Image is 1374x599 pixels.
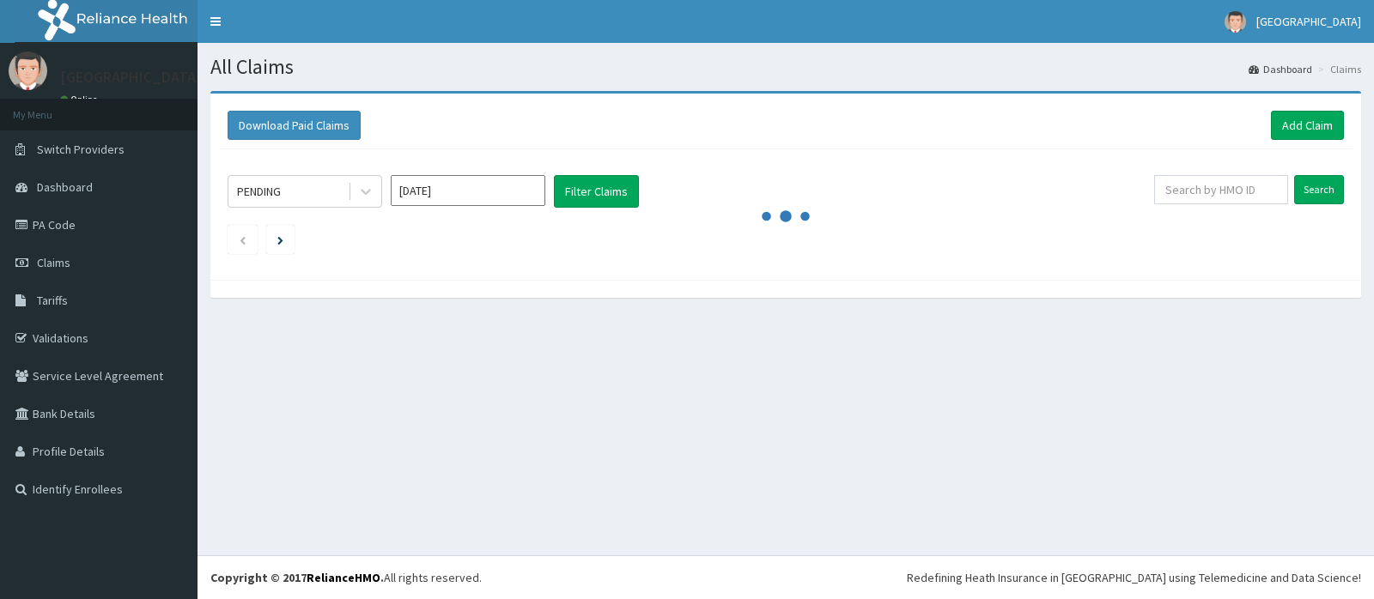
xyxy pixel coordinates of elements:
span: Tariffs [37,293,68,308]
span: Dashboard [37,179,93,195]
input: Search [1294,175,1344,204]
strong: Copyright © 2017 . [210,570,384,585]
p: [GEOGRAPHIC_DATA] [60,70,202,85]
span: Switch Providers [37,142,125,157]
span: Claims [37,255,70,270]
footer: All rights reserved. [198,555,1374,599]
input: Search by HMO ID [1154,175,1289,204]
a: Dashboard [1249,62,1312,76]
li: Claims [1314,62,1361,76]
div: PENDING [237,183,281,200]
span: [GEOGRAPHIC_DATA] [1256,14,1361,29]
button: Download Paid Claims [228,111,361,140]
img: User Image [9,51,47,90]
svg: audio-loading [760,191,812,242]
a: Online [60,94,101,106]
a: RelianceHMO [307,570,380,585]
img: User Image [1225,11,1246,33]
a: Previous page [239,232,246,247]
button: Filter Claims [554,175,639,208]
div: Redefining Heath Insurance in [GEOGRAPHIC_DATA] using Telemedicine and Data Science! [907,569,1361,586]
input: Select Month and Year [391,175,545,206]
a: Next page [277,232,283,247]
a: Add Claim [1271,111,1344,140]
h1: All Claims [210,56,1361,78]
